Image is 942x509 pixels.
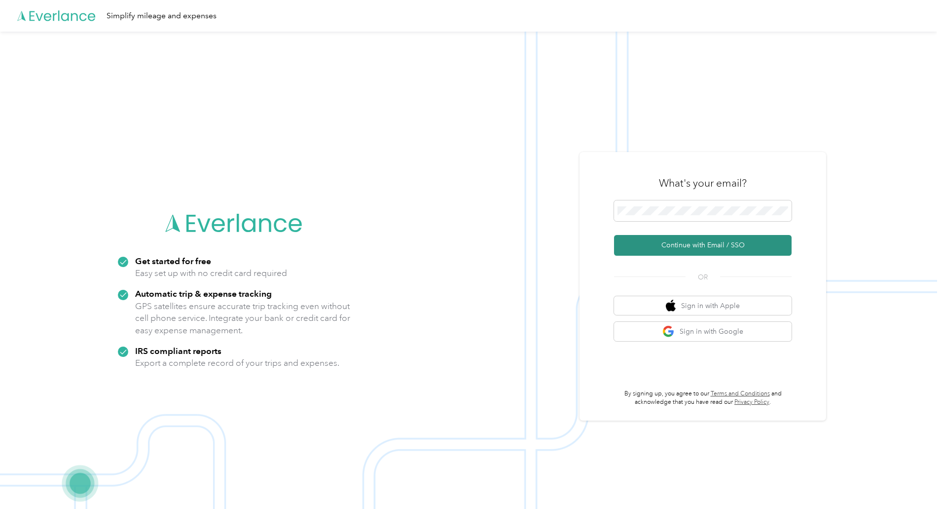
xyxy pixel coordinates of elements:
[666,300,676,312] img: apple logo
[662,325,675,338] img: google logo
[135,300,351,337] p: GPS satellites ensure accurate trip tracking even without cell phone service. Integrate your bank...
[135,256,211,266] strong: Get started for free
[734,398,769,406] a: Privacy Policy
[135,267,287,279] p: Easy set up with no credit card required
[711,390,770,397] a: Terms and Conditions
[107,10,217,22] div: Simplify mileage and expenses
[135,288,272,299] strong: Automatic trip & expense tracking
[659,176,747,190] h3: What's your email?
[614,296,792,315] button: apple logoSign in with Apple
[135,346,221,356] strong: IRS compliant reports
[614,390,792,407] p: By signing up, you agree to our and acknowledge that you have read our .
[135,357,339,369] p: Export a complete record of your trips and expenses.
[614,322,792,341] button: google logoSign in with Google
[686,272,720,282] span: OR
[614,235,792,256] button: Continue with Email / SSO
